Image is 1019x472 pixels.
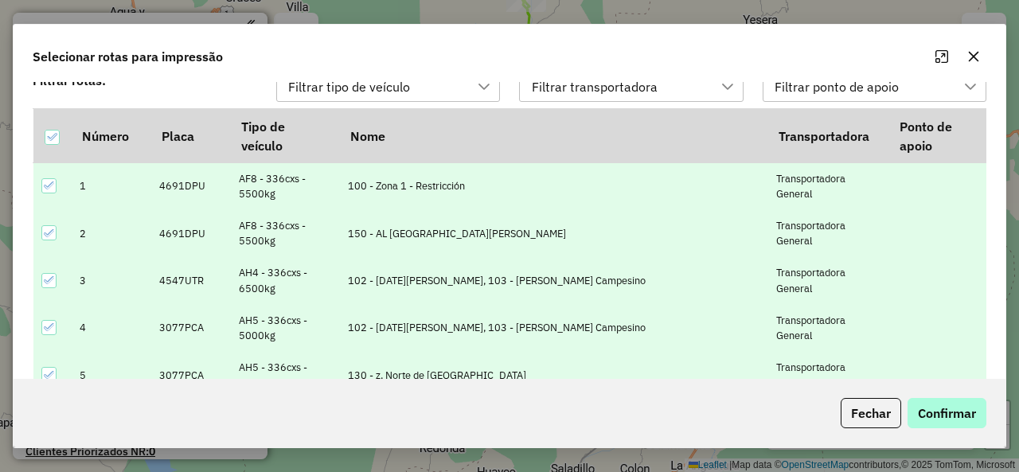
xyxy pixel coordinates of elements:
td: 2 [71,210,150,257]
th: Placa [150,109,230,162]
th: Transportadora [767,109,888,162]
td: 3 [71,257,150,304]
div: Filtrar transportadora [526,72,663,102]
td: 3077PCA [150,352,230,399]
td: Transportadora General [767,162,888,209]
td: AF8 - 336cxs - 5500kg [230,210,339,257]
td: 102 - [DATE][PERSON_NAME], 103 - [PERSON_NAME] Campesino [339,257,767,304]
td: AH4 - 336cxs - 6500kg [230,257,339,304]
th: Ponto de apoio [889,109,986,162]
th: Número [71,109,150,162]
td: AH5 - 336cxs - 5000kg [230,304,339,351]
button: Confirmar [908,398,986,428]
td: 1 [71,162,150,209]
td: Transportadora General [767,210,888,257]
div: Filtrar tipo de veículo [283,72,416,102]
td: 4691DPU [150,210,230,257]
td: 130 - z. Norte de [GEOGRAPHIC_DATA] [339,352,767,399]
td: Transportadora General [767,304,888,351]
td: Transportadora General [767,257,888,304]
td: 3077PCA [150,304,230,351]
th: Nome [339,109,767,162]
th: Tipo de veículo [230,109,339,162]
span: Selecionar rotas para impressão [33,47,223,66]
div: Filtrar ponto de apoio [770,72,905,102]
td: 4 [71,304,150,351]
td: Transportadora General [767,352,888,399]
button: Maximize [929,44,955,69]
td: 5 [71,352,150,399]
td: 102 - [DATE][PERSON_NAME], 103 - [PERSON_NAME] Campesino [339,304,767,351]
td: AF8 - 336cxs - 5500kg [230,162,339,209]
td: 100 - Zona 1 - Restricción [339,162,767,209]
td: 150 - AL [GEOGRAPHIC_DATA][PERSON_NAME] [339,210,767,257]
td: AH5 - 336cxs - 5000kg [230,352,339,399]
button: Fechar [841,398,901,428]
td: 4547UTR [150,257,230,304]
td: 4691DPU [150,162,230,209]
